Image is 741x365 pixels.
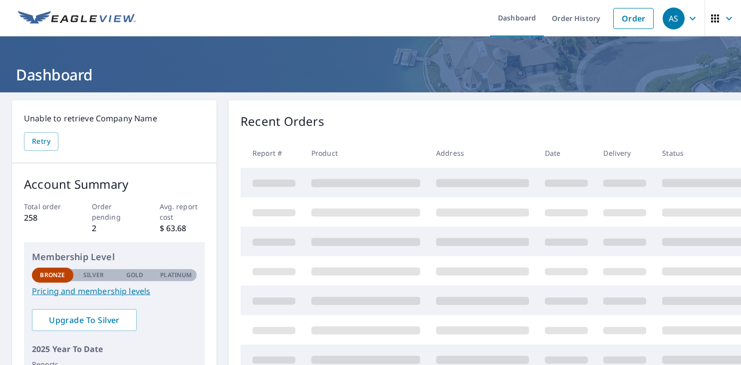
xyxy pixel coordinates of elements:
a: Order [613,8,654,29]
div: AS [663,7,685,29]
p: Gold [126,271,143,280]
p: Order pending [92,201,137,222]
p: Recent Orders [241,112,324,130]
button: Retry [24,132,58,151]
p: Account Summary [24,175,205,193]
p: 2025 Year To Date [32,343,197,355]
h1: Dashboard [12,64,729,85]
th: Delivery [595,138,654,168]
p: Platinum [160,271,192,280]
span: Upgrade To Silver [40,315,129,326]
p: 2 [92,222,137,234]
th: Date [537,138,596,168]
p: Unable to retrieve Company Name [24,112,205,124]
img: EV Logo [18,11,136,26]
a: Upgrade To Silver [32,309,137,331]
p: $ 63.68 [160,222,205,234]
p: Total order [24,201,69,212]
p: Silver [83,271,104,280]
p: Membership Level [32,250,197,264]
p: Bronze [40,271,65,280]
p: Avg. report cost [160,201,205,222]
a: Pricing and membership levels [32,285,197,297]
p: 258 [24,212,69,224]
th: Address [428,138,537,168]
span: Retry [32,135,50,148]
th: Report # [241,138,303,168]
th: Product [303,138,428,168]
